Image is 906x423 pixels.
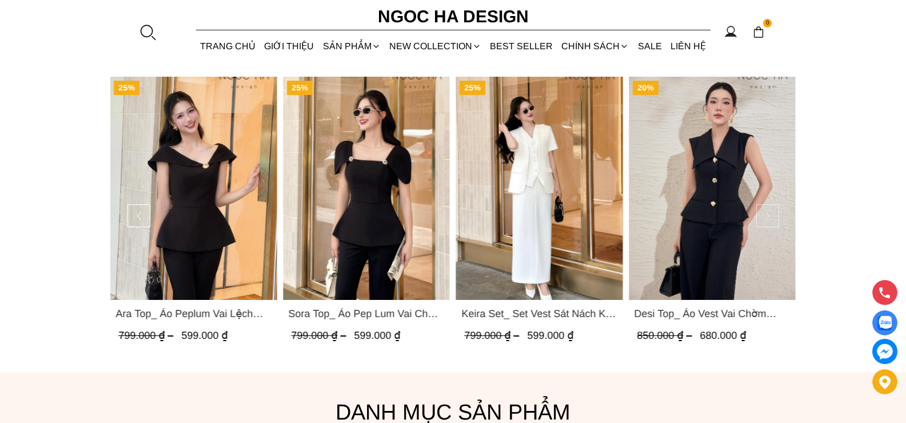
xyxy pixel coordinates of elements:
a: NEW COLLECTION [385,31,485,61]
span: 680.000 ₫ [700,330,746,341]
span: 850.000 ₫ [637,330,695,341]
a: Product image - Sora Top_ Áo Pep Lum Vai Chờm Đính Cúc 2 Bên Màu Đen A1081 [282,77,450,300]
div: Chính sách [557,31,633,61]
span: Ara Top_ Áo Peplum Vai Lệch Đính Cúc Màu Đen A1084 [115,306,272,322]
span: 599.000 ₫ [181,330,228,341]
a: Link to Ara Top_ Áo Peplum Vai Lệch Đính Cúc Màu Đen A1084 [115,306,272,322]
a: Link to Keira Set_ Set Vest Sát Nách Kết Hợp Chân Váy Bút Chì Mix Áo Khoác BJ141+ A1083 [461,306,617,322]
img: Display image [877,316,892,330]
span: 799.000 ₫ [291,330,349,341]
a: Link to Sora Top_ Áo Pep Lum Vai Chờm Đính Cúc 2 Bên Màu Đen A1081 [288,306,444,322]
span: 799.000 ₫ [464,330,522,341]
a: Product image - Keira Set_ Set Vest Sát Nách Kết Hợp Chân Váy Bút Chì Mix Áo Khoác BJ141+ A1083 [456,77,623,300]
span: 0 [763,19,772,28]
span: 599.000 ₫ [354,330,400,341]
div: SẢN PHẨM [318,31,385,61]
a: TRANG CHỦ [196,31,260,61]
img: img-CART-ICON-ksit0nf1 [752,26,765,38]
span: Keira Set_ Set Vest Sát Nách Kết Hợp Chân Váy Bút Chì Mix Áo Khoác BJ141+ A1083 [461,306,617,322]
a: Product image - Desi Top_ Áo Vest Vai Chờm Đính Cúc Dáng Lửng Màu Đen A1077 [628,77,796,300]
a: Ngoc Ha Design [368,3,539,30]
span: 799.000 ₫ [118,330,176,341]
a: GIỚI THIỆU [260,31,318,61]
a: SALE [633,31,666,61]
a: LIÊN HỆ [666,31,710,61]
a: BEST SELLER [486,31,557,61]
span: Sora Top_ Áo Pep Lum Vai Chờm Đính Cúc 2 Bên Màu Đen A1081 [288,306,444,322]
a: Product image - Ara Top_ Áo Peplum Vai Lệch Đính Cúc Màu Đen A1084 [110,77,277,300]
span: Desi Top_ Áo Vest Vai Chờm Đính Cúc Dáng Lửng Màu Đen A1077 [634,306,790,322]
span: 599.000 ₫ [527,330,573,341]
a: messenger [872,339,897,364]
a: Link to Desi Top_ Áo Vest Vai Chờm Đính Cúc Dáng Lửng Màu Đen A1077 [634,306,790,322]
a: Display image [872,310,897,335]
